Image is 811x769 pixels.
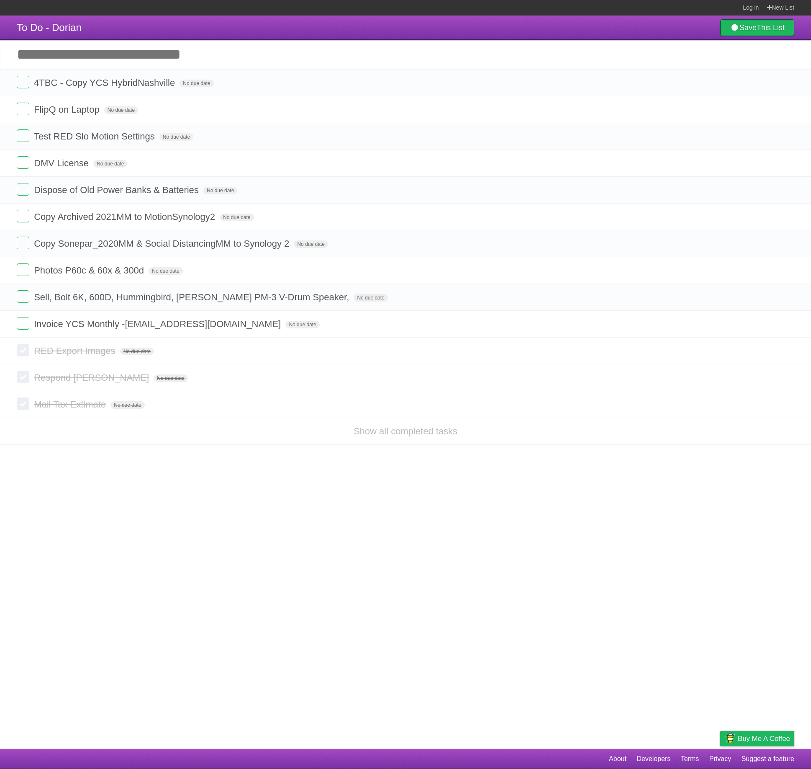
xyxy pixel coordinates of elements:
[93,160,127,168] span: No due date
[34,292,351,302] span: Sell, Bolt 6K, 600D, Hummingbird, [PERSON_NAME] PM-3 V-Drum Speaker,
[17,210,29,222] label: Done
[34,212,217,222] span: Copy Archived 2021MM to MotionSynology2
[17,76,29,88] label: Done
[154,374,187,382] span: No due date
[354,426,457,436] a: Show all completed tasks
[724,731,736,746] img: Buy me a coffee
[34,158,91,168] span: DMV License
[609,751,626,767] a: About
[34,265,146,276] span: Photos P60c & 60x & 300d
[17,22,82,33] span: To Do - Dorian
[34,185,201,195] span: Dispose of Old Power Banks & Batteries
[17,237,29,249] label: Done
[34,131,157,142] span: Test RED Slo Motion Settings
[720,731,794,746] a: Buy me a coffee
[34,104,102,115] span: FlipQ on Laptop
[220,214,254,221] span: No due date
[34,238,291,249] span: Copy Sonepar_2020MM & Social DistancingMM to Synology 2
[110,401,144,409] span: No due date
[17,290,29,303] label: Done
[180,80,213,87] span: No due date
[17,183,29,196] label: Done
[149,267,182,275] span: No due date
[104,106,138,114] span: No due date
[17,371,29,383] label: Done
[120,348,154,355] span: No due date
[159,133,193,141] span: No due date
[285,321,319,328] span: No due date
[17,263,29,276] label: Done
[34,77,177,88] span: 4TBC - Copy YCS HybridNashville
[681,751,699,767] a: Terms
[757,23,785,32] b: This List
[294,240,328,248] span: No due date
[34,372,151,383] span: Respond [PERSON_NAME]
[742,751,794,767] a: Suggest a feature
[17,344,29,356] label: Done
[34,346,117,356] span: RED Export Images
[354,294,388,302] span: No due date
[17,103,29,115] label: Done
[636,751,670,767] a: Developers
[34,399,108,410] span: Mail Tax Extimate
[738,731,790,746] span: Buy me a coffee
[34,319,283,329] span: Invoice YCS Monthly - [EMAIL_ADDRESS][DOMAIN_NAME]
[17,129,29,142] label: Done
[720,19,794,36] a: SaveThis List
[709,751,731,767] a: Privacy
[17,317,29,330] label: Done
[203,187,237,194] span: No due date
[17,397,29,410] label: Done
[17,156,29,169] label: Done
